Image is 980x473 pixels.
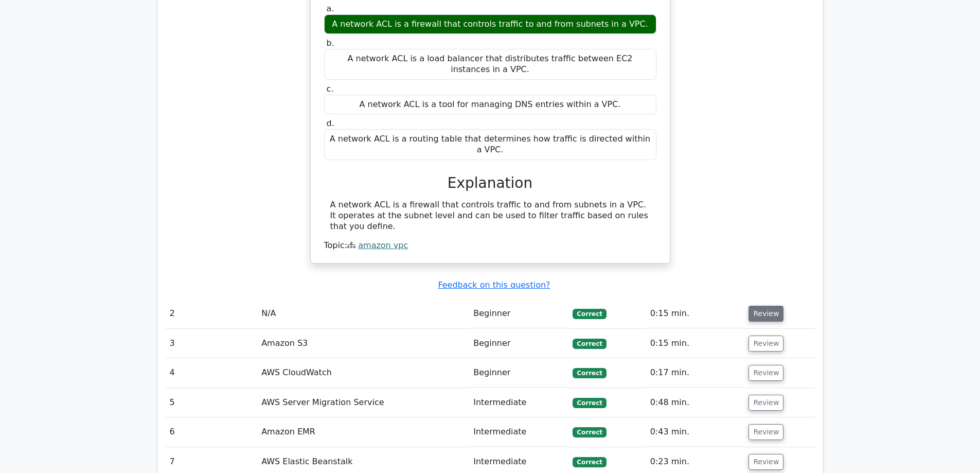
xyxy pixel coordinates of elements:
span: a. [327,4,334,13]
button: Review [749,306,783,322]
span: Correct [573,309,606,319]
td: 4 [166,358,258,388]
td: 0:17 min. [646,358,745,388]
div: A network ACL is a tool for managing DNS entries within a VPC. [324,95,656,115]
button: Review [749,454,783,470]
span: d. [327,118,334,128]
div: A network ACL is a firewall that controls traffic to and from subnets in a VPC. [324,14,656,34]
button: Review [749,365,783,381]
td: Beginner [469,299,568,328]
span: b. [327,38,334,48]
td: 5 [166,388,258,417]
td: 0:15 min. [646,299,745,328]
button: Review [749,395,783,411]
td: AWS Server Migration Service [257,388,469,417]
td: Intermediate [469,417,568,447]
div: Topic: [324,240,656,251]
span: Correct [573,427,606,437]
td: Intermediate [469,388,568,417]
td: 0:48 min. [646,388,745,417]
div: A network ACL is a firewall that controls traffic to and from subnets in a VPC. It operates at th... [330,200,650,232]
span: Correct [573,457,606,467]
span: Correct [573,398,606,408]
td: 6 [166,417,258,447]
td: 0:43 min. [646,417,745,447]
span: Correct [573,368,606,378]
td: Beginner [469,329,568,358]
div: A network ACL is a load balancer that distributes traffic between EC2 instances in a VPC. [324,49,656,80]
td: 0:15 min. [646,329,745,358]
td: Amazon EMR [257,417,469,447]
td: 2 [166,299,258,328]
button: Review [749,336,783,352]
td: 3 [166,329,258,358]
td: Amazon S3 [257,329,469,358]
span: c. [327,84,334,94]
td: N/A [257,299,469,328]
span: Correct [573,339,606,349]
div: A network ACL is a routing table that determines how traffic is directed within a VPC. [324,129,656,160]
h3: Explanation [330,174,650,192]
a: Feedback on this question? [438,280,550,290]
button: Review [749,424,783,440]
td: Beginner [469,358,568,388]
a: amazon vpc [358,240,408,250]
td: AWS CloudWatch [257,358,469,388]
